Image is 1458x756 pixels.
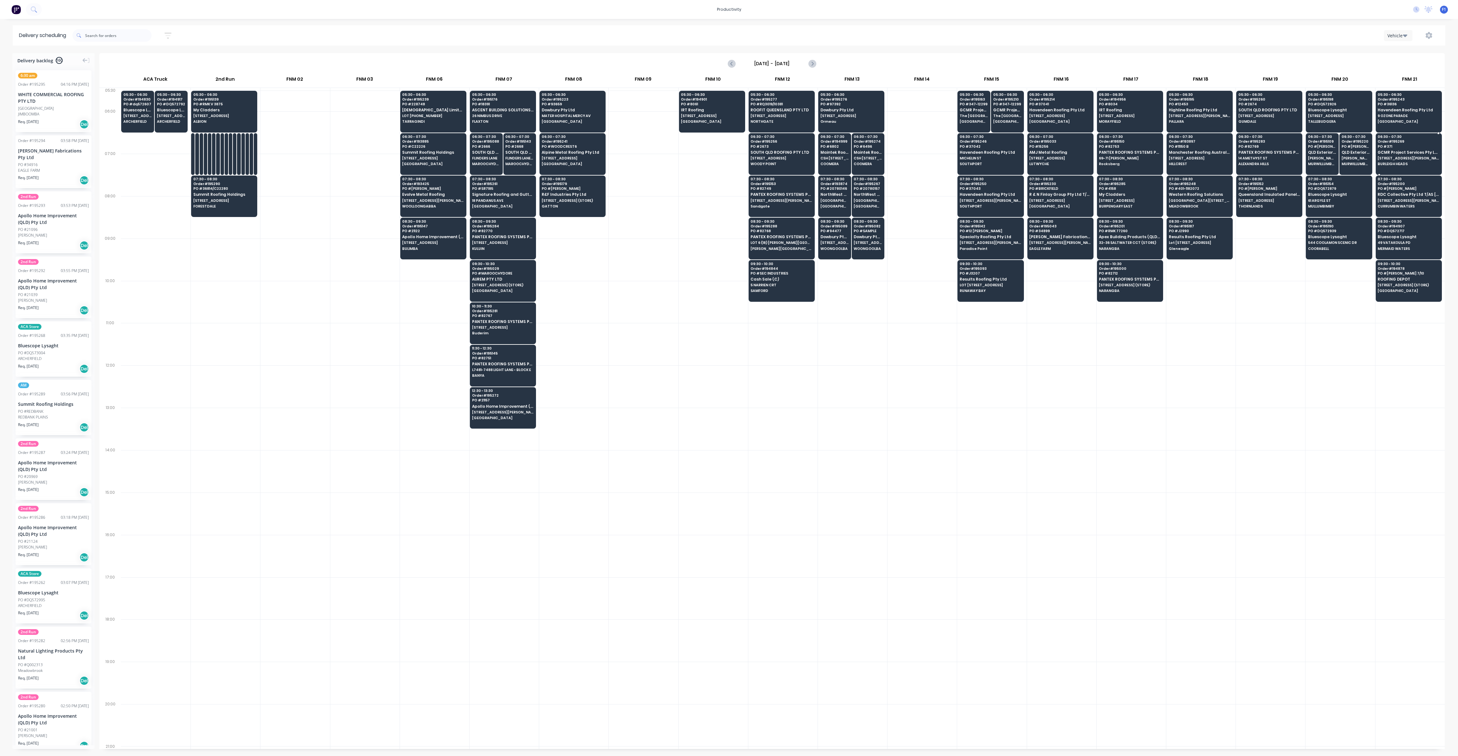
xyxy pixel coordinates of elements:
span: PO # 37042 [960,145,1021,148]
span: 9 OZONE PARADE [1378,114,1439,118]
span: PO # DQ572926 [1308,102,1369,106]
span: Order # 195143 [505,139,534,143]
span: Order # 195250 [960,182,1021,186]
span: 06:30 - 07:30 [542,135,603,139]
div: FNM 06 [400,74,469,88]
span: Alpine Metal Roofing Pty Ltd [542,150,603,154]
span: PO # [PERSON_NAME] [1238,187,1300,190]
span: PO # SR7185 [472,187,533,190]
span: PO # 401-1182072 [1169,187,1230,190]
span: PO # 37041 [1029,102,1091,106]
span: Rocksberg [1099,162,1160,166]
span: Order # 195152 [1238,182,1300,186]
span: GCMR Project Services Pty Ltd [960,108,988,112]
span: Havendeen Roofing Pty Ltd [1029,108,1091,112]
span: [STREET_ADDRESS] [681,114,742,118]
span: MAROOCHYDORE [472,162,501,166]
span: Order # 195239 [402,97,464,101]
span: Dowbury Pty Ltd [820,108,882,112]
div: Vehicle [1387,32,1406,39]
div: 2nd Run [190,74,260,88]
span: PO # RMK V 3875 [193,102,255,106]
span: 06:30 - 07:30 [402,135,464,139]
span: [GEOGRAPHIC_DATA] [542,120,603,123]
span: 07:30 - 08:30 [1169,177,1230,181]
div: FNM 13 [818,74,887,88]
div: 08:00 [99,192,121,235]
span: 07:30 - 08:30 [402,177,464,181]
span: ALBION [193,120,255,123]
span: SOUTH QLD ROOFING PTY LTD [472,150,501,154]
span: ARCHERFIELD [157,120,185,123]
span: [STREET_ADDRESS] [402,156,464,160]
span: [PERSON_NAME][GEOGRAPHIC_DATA] [1342,156,1370,160]
span: [STREET_ADDRESS] [751,114,812,118]
span: Order # 195269 [1378,139,1439,143]
span: PO # WOODCREST6 [542,145,603,148]
span: PO # [PERSON_NAME] [542,187,603,190]
span: PO # 371 [1378,145,1439,148]
span: Order # 195153 [751,182,812,186]
span: 05:30 - 06:30 [193,93,255,96]
span: 07:30 - 08:30 [1029,177,1091,181]
span: 14 AMETHYST ST [1238,156,1300,160]
div: 06:00 [99,108,121,150]
span: Order # 194901 [681,97,742,101]
span: LUTWYCHE [1029,162,1091,166]
span: PO # [PERSON_NAME] [402,187,464,190]
span: 06:30 - 07:30 [472,135,501,139]
span: 06:30 - 07:30 [960,135,1021,139]
span: R&F Industries Pty Ltd [542,192,603,196]
span: Order # 195139 [193,97,255,101]
span: Order # 195033 [1029,139,1091,143]
span: Maintek Roofing - [PERSON_NAME] [820,150,849,154]
span: [GEOGRAPHIC_DATA] [402,162,464,166]
span: PO # 2668 [505,145,534,148]
span: Order # 195248 [1169,182,1230,186]
span: 07:30 - 08:30 [960,177,1021,181]
span: 07:30 - 08:30 [1378,177,1439,181]
span: 07:30 - 08:30 [542,177,603,181]
span: 05:30 - 06:30 [1029,93,1091,96]
span: [STREET_ADDRESS][PERSON_NAME] [402,199,464,202]
input: Search for orders [85,29,152,42]
span: [STREET_ADDRESS] (STORE) [542,199,603,202]
span: BURLEIGH HEADS [1378,162,1439,166]
span: [STREET_ADDRESS] [1099,114,1160,118]
span: PO # 8034 [1099,102,1160,106]
span: Order # 194956 [1099,97,1160,101]
div: Order # 195294 [18,138,45,144]
span: Manchester Roofing Australia Pty Ltd [1169,150,1230,154]
span: Order # 195088 [472,139,501,143]
span: Order # 195214 [1029,97,1091,101]
span: GUMDALE [1238,120,1300,123]
div: FNM 15 [957,74,1026,88]
span: My Cladders [193,108,255,112]
span: 18 PANDANUS AVE [472,199,533,202]
div: productivity [714,5,745,14]
span: PO # 6496 [854,145,882,148]
span: Order # 195220 [1342,139,1370,143]
span: PO # 347-12299 [960,102,988,106]
span: 06:30 - 07:30 [1029,135,1091,139]
span: 06:30 - 07:30 [820,135,849,139]
span: Order # 195230 [1029,182,1091,186]
span: The [GEOGRAPHIC_DATA] [993,114,1022,118]
span: Order # 195198 [1308,97,1369,101]
span: MURWILLUMBAH [1342,162,1370,166]
span: Order # 195210 [993,97,1022,101]
span: Order # 195163 [960,97,988,101]
span: Req. [DATE] [18,175,39,181]
span: PO # DQ572879 [1308,187,1369,190]
span: 05:30 - 06:30 [1169,93,1230,96]
div: FNM 09 [608,74,678,88]
span: [GEOGRAPHIC_DATA] [993,120,1022,123]
span: LOT [PHONE_NUMBER] [402,114,464,118]
span: [DEMOGRAPHIC_DATA] Limited T/as Joii Roofing [402,108,464,112]
span: PO # 8061 [681,102,742,106]
span: AMJ Metal Roofing [1029,150,1091,154]
span: Havendeen Roofing Pty Ltd [1378,108,1439,112]
span: ARCHERFIELD [123,120,152,123]
span: Order # 195276 [820,97,882,101]
span: 160 [56,57,63,64]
